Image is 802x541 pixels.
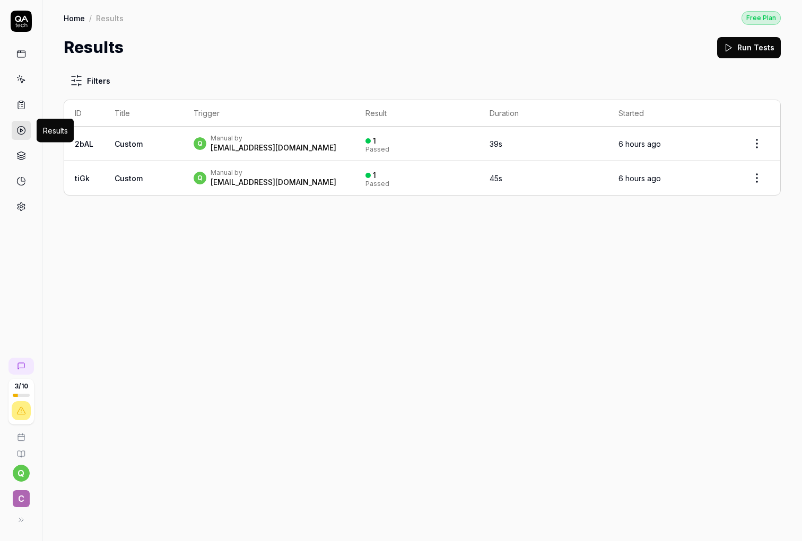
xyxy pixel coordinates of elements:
th: Duration [479,100,608,127]
h1: Results [64,36,124,59]
div: [EMAIL_ADDRESS][DOMAIN_NAME] [211,143,336,153]
div: Manual by [211,134,336,143]
div: 1 [373,136,376,146]
a: tiGk [75,174,90,183]
time: 45s [490,174,502,183]
time: 6 hours ago [618,139,661,148]
span: C [13,490,30,507]
th: ID [64,100,104,127]
div: Results [96,13,124,23]
span: q [194,172,206,184]
time: 6 hours ago [618,174,661,183]
th: Started [608,100,734,127]
span: Custom [115,139,143,148]
span: q [194,137,206,150]
a: New conversation [8,358,34,375]
div: Results [43,125,68,136]
time: 39s [490,139,502,148]
div: Passed [365,181,389,187]
a: Book a call with us [4,424,38,441]
button: Free Plan [742,11,781,25]
div: [EMAIL_ADDRESS][DOMAIN_NAME] [211,177,336,188]
span: 3 / 10 [14,383,28,389]
div: / [89,13,92,23]
th: Title [104,100,183,127]
a: 2bAL [75,139,93,148]
button: C [4,482,38,509]
button: Run Tests [717,37,781,58]
a: Documentation [4,441,38,458]
a: Home [64,13,85,23]
th: Trigger [183,100,355,127]
div: 1 [373,171,376,180]
div: Manual by [211,168,336,177]
span: Custom [115,174,143,183]
button: Filters [64,70,117,91]
div: Passed [365,146,389,153]
th: Result [355,100,480,127]
button: q [13,465,30,482]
